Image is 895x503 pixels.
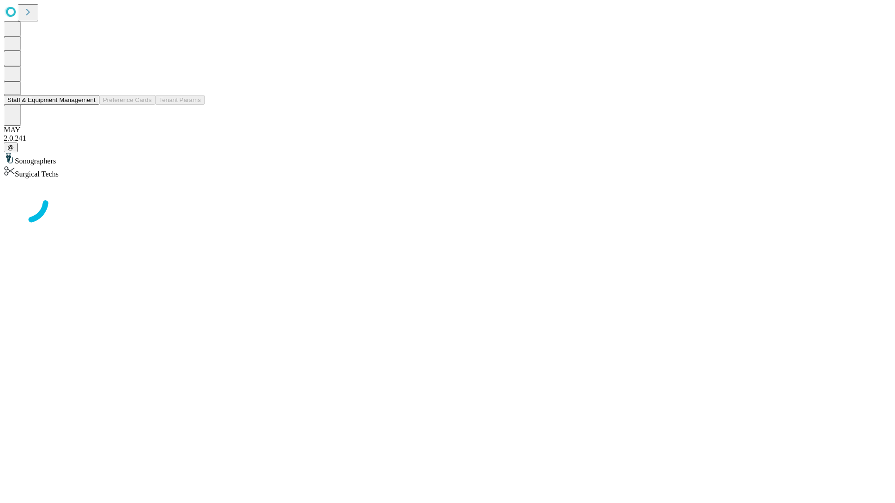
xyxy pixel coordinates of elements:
[4,134,891,143] div: 2.0.241
[4,143,18,152] button: @
[155,95,205,105] button: Tenant Params
[99,95,155,105] button: Preference Cards
[4,126,891,134] div: MAY
[4,152,891,165] div: Sonographers
[7,144,14,151] span: @
[4,95,99,105] button: Staff & Equipment Management
[4,165,891,178] div: Surgical Techs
